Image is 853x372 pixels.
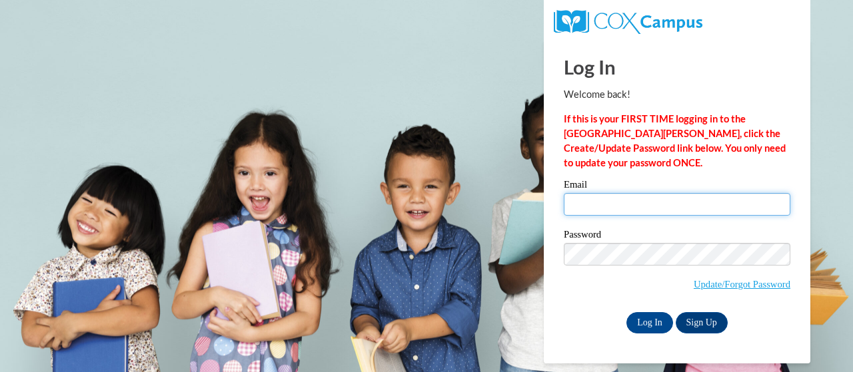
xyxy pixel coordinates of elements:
input: Log In [626,312,673,333]
a: Sign Up [676,312,728,333]
h1: Log In [564,53,790,81]
label: Password [564,230,790,243]
label: Email [564,180,790,193]
a: COX Campus [554,15,702,27]
img: COX Campus [554,10,702,34]
strong: If this is your FIRST TIME logging in to the [GEOGRAPHIC_DATA][PERSON_NAME], click the Create/Upd... [564,113,786,168]
a: Update/Forgot Password [694,279,790,289]
p: Welcome back! [564,87,790,102]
